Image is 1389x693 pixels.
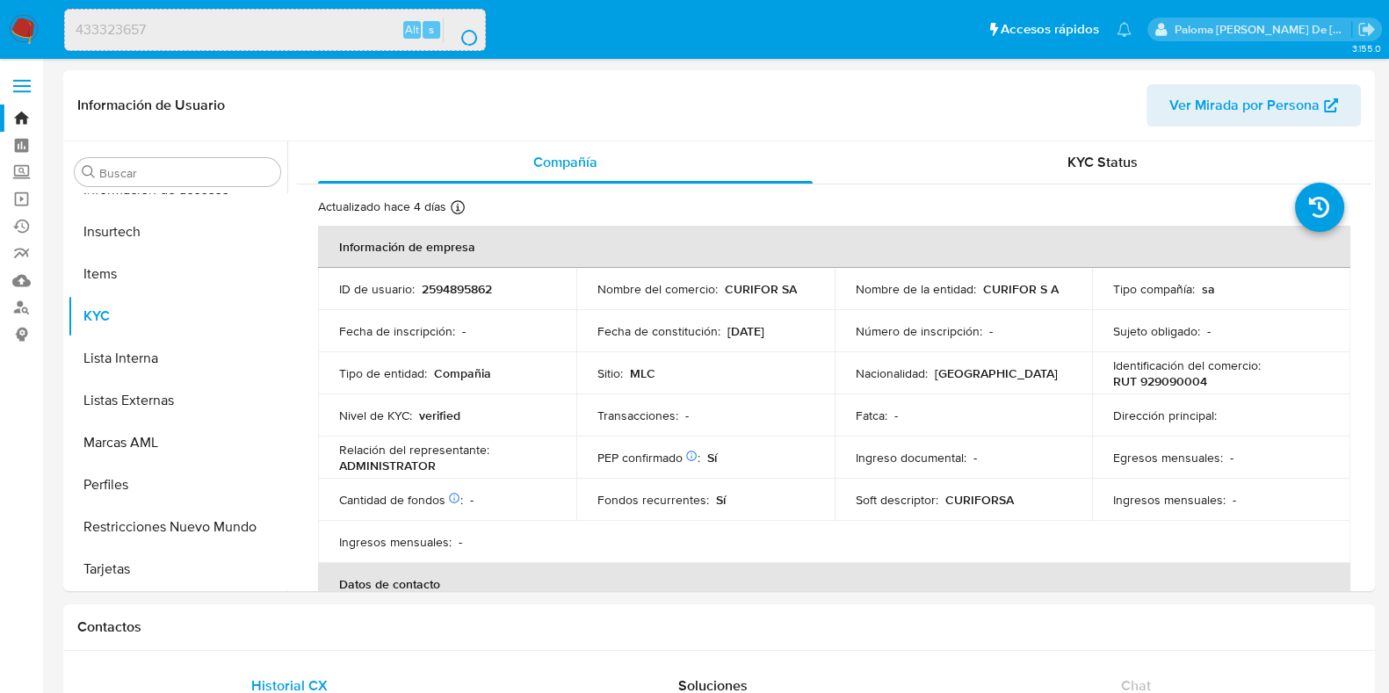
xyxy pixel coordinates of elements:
button: Items [68,253,287,295]
button: Tarjetas [68,548,287,590]
th: Información de empresa [318,226,1350,268]
p: CURIFORSA [945,492,1014,508]
p: 2594895862 [422,281,492,297]
p: Sujeto obligado : [1113,323,1200,339]
p: Tipo de entidad : [339,365,427,381]
span: Compañía [533,152,597,172]
th: Datos de contacto [318,563,1350,605]
p: ADMINISTRATOR [339,458,436,473]
a: Salir [1357,20,1376,39]
p: CURIFOR SA [725,281,797,297]
p: Sitio : [597,365,623,381]
p: Cantidad de fondos : [339,492,463,508]
button: Perfiles [68,464,287,506]
p: Sí [707,450,717,466]
h1: Contactos [77,618,1361,636]
p: - [685,408,689,423]
p: CURIFOR S A [983,281,1059,297]
p: Egresos mensuales : [1113,450,1223,466]
button: Lista Interna [68,337,287,379]
p: paloma.falcondesoto@mercadolibre.cl [1175,21,1352,38]
p: Tipo compañía : [1113,281,1195,297]
button: KYC [68,295,287,337]
p: - [1207,323,1211,339]
p: - [459,534,462,550]
p: Fondos recurrentes : [597,492,709,508]
p: MLC [630,365,655,381]
input: Buscar [99,165,273,181]
p: RUT 929090004 [1113,373,1207,389]
p: Identificación del comercio : [1113,357,1261,373]
p: Compañia [434,365,491,381]
p: Ingreso documental : [856,450,966,466]
p: Nombre del comercio : [597,281,718,297]
p: PEP confirmado : [597,450,700,466]
p: [DATE] [727,323,764,339]
p: - [973,450,977,466]
button: Listas Externas [68,379,287,422]
button: search-icon [443,18,479,42]
p: - [1233,492,1236,508]
p: Nivel de KYC : [339,408,412,423]
span: s [429,21,434,38]
p: ID de usuario : [339,281,415,297]
p: Relación del representante : [339,442,489,458]
a: Notificaciones [1117,22,1132,37]
h1: Información de Usuario [77,97,225,114]
input: Buscar usuario o caso... [65,18,485,41]
button: Insurtech [68,211,287,253]
button: Buscar [82,165,96,179]
button: Restricciones Nuevo Mundo [68,506,287,548]
p: - [989,323,993,339]
p: Nombre de la entidad : [856,281,976,297]
p: - [462,323,466,339]
p: sa [1202,281,1215,297]
p: Fecha de constitución : [597,323,720,339]
p: Fecha de inscripción : [339,323,455,339]
p: Fatca : [856,408,887,423]
p: Nacionalidad : [856,365,928,381]
p: Ingresos mensuales : [339,534,452,550]
p: Transacciones : [597,408,678,423]
p: [GEOGRAPHIC_DATA] [935,365,1058,381]
p: Sí [716,492,726,508]
p: - [470,492,474,508]
p: verified [419,408,460,423]
span: Accesos rápidos [1001,20,1099,39]
p: - [894,408,898,423]
p: - [1230,450,1233,466]
p: Actualizado hace 4 días [318,199,446,215]
span: Ver Mirada por Persona [1169,84,1320,126]
span: Alt [405,21,419,38]
p: Soft descriptor : [856,492,938,508]
p: Dirección principal : [1113,408,1217,423]
button: Ver Mirada por Persona [1147,84,1361,126]
span: KYC Status [1067,152,1138,172]
button: Marcas AML [68,422,287,464]
p: Número de inscripción : [856,323,982,339]
p: Ingresos mensuales : [1113,492,1226,508]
